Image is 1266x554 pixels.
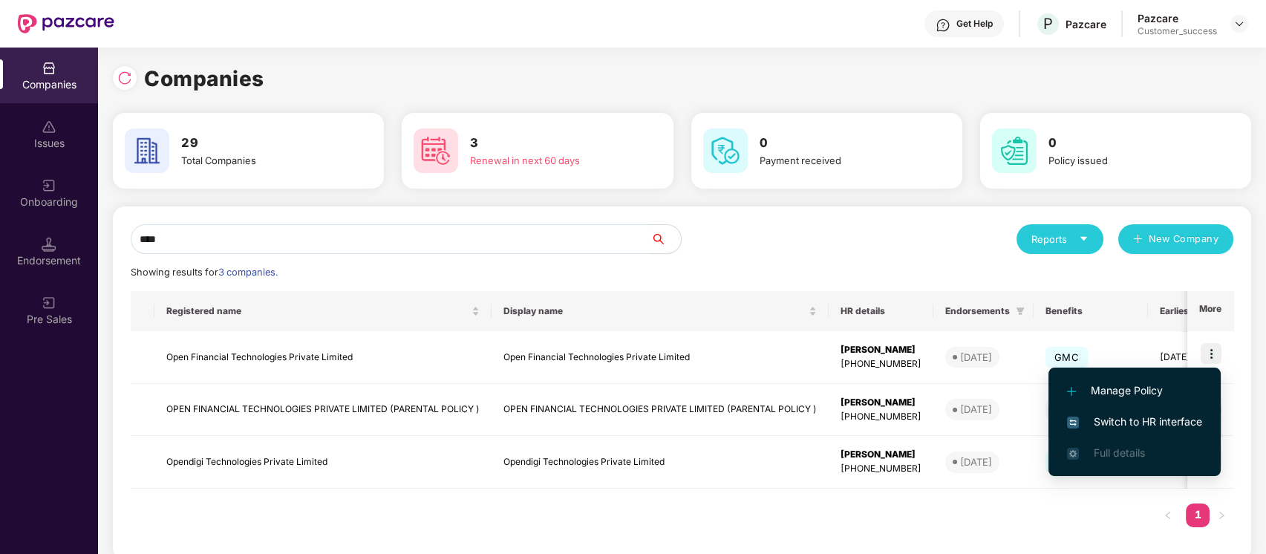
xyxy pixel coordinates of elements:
[470,153,631,168] div: Renewal in next 60 days
[492,436,829,489] td: Opendigi Technologies Private Limited
[1045,347,1088,368] span: GMC
[1201,343,1221,364] img: icon
[1013,302,1028,320] span: filter
[1067,414,1202,430] span: Switch to HR interface
[1016,307,1025,316] span: filter
[1048,153,1210,168] div: Policy issued
[841,462,921,476] div: [PHONE_NUMBER]
[1187,291,1233,331] th: More
[1149,232,1219,247] span: New Company
[42,178,56,193] img: svg+xml;base64,PHN2ZyB3aWR0aD0iMjAiIGhlaWdodD0iMjAiIHZpZXdCb3g9IjAgMCAyMCAyMCIgZmlsbD0ibm9uZSIgeG...
[1186,504,1210,527] li: 1
[1210,504,1233,527] button: right
[703,128,748,173] img: svg+xml;base64,PHN2ZyB4bWxucz0iaHR0cDovL3d3dy53My5vcmcvMjAwMC9zdmciIHdpZHRoPSI2MCIgaGVpZ2h0PSI2MC...
[1217,511,1226,520] span: right
[1067,382,1202,399] span: Manage Policy
[1186,504,1210,526] a: 1
[960,402,992,417] div: [DATE]
[936,18,950,33] img: svg+xml;base64,PHN2ZyBpZD0iSGVscC0zMngzMiIgeG1sbnM9Imh0dHA6Ly93d3cudzMub3JnLzIwMDAvc3ZnIiB3aWR0aD...
[492,384,829,437] td: OPEN FINANCIAL TECHNOLOGIES PRIVATE LIMITED (PARENTAL POLICY )
[42,296,56,310] img: svg+xml;base64,PHN2ZyB3aWR0aD0iMjAiIGhlaWdodD0iMjAiIHZpZXdCb3g9IjAgMCAyMCAyMCIgZmlsbD0ibm9uZSIgeG...
[1094,446,1145,459] span: Full details
[144,62,264,95] h1: Companies
[492,331,829,384] td: Open Financial Technologies Private Limited
[218,267,278,278] span: 3 companies.
[841,343,921,357] div: [PERSON_NAME]
[1148,331,1244,384] td: [DATE]
[1118,224,1233,254] button: plusNew Company
[42,237,56,252] img: svg+xml;base64,PHN2ZyB3aWR0aD0iMTQuNSIgaGVpZ2h0PSIxNC41IiB2aWV3Qm94PSIwIDAgMTYgMTYiIGZpbGw9Im5vbm...
[1067,448,1079,460] img: svg+xml;base64,PHN2ZyB4bWxucz0iaHR0cDovL3d3dy53My5vcmcvMjAwMC9zdmciIHdpZHRoPSIxNi4zNjMiIGhlaWdodD...
[760,153,921,168] div: Payment received
[945,305,1010,317] span: Endorsements
[1138,11,1217,25] div: Pazcare
[181,134,342,153] h3: 29
[1148,291,1244,331] th: Earliest Renewal
[1210,504,1233,527] li: Next Page
[154,331,492,384] td: Open Financial Technologies Private Limited
[181,153,342,168] div: Total Companies
[1034,291,1148,331] th: Benefits
[960,454,992,469] div: [DATE]
[841,448,921,462] div: [PERSON_NAME]
[1067,417,1079,428] img: svg+xml;base64,PHN2ZyB4bWxucz0iaHR0cDovL3d3dy53My5vcmcvMjAwMC9zdmciIHdpZHRoPSIxNiIgaGVpZ2h0PSIxNi...
[1138,25,1217,37] div: Customer_success
[131,267,278,278] span: Showing results for
[956,18,993,30] div: Get Help
[18,14,114,33] img: New Pazcare Logo
[992,128,1037,173] img: svg+xml;base64,PHN2ZyB4bWxucz0iaHR0cDovL3d3dy53My5vcmcvMjAwMC9zdmciIHdpZHRoPSI2MCIgaGVpZ2h0PSI2MC...
[650,224,682,254] button: search
[1156,504,1180,527] button: left
[42,120,56,134] img: svg+xml;base64,PHN2ZyBpZD0iSXNzdWVzX2Rpc2FibGVkIiB4bWxucz0iaHR0cDovL3d3dy53My5vcmcvMjAwMC9zdmciIH...
[1164,511,1172,520] span: left
[117,71,132,85] img: svg+xml;base64,PHN2ZyBpZD0iUmVsb2FkLTMyeDMyIiB4bWxucz0iaHR0cDovL3d3dy53My5vcmcvMjAwMC9zdmciIHdpZH...
[154,291,492,331] th: Registered name
[1233,18,1245,30] img: svg+xml;base64,PHN2ZyBpZD0iRHJvcGRvd24tMzJ4MzIiIHhtbG5zPSJodHRwOi8vd3d3LnczLm9yZy8yMDAwL3N2ZyIgd2...
[1066,17,1106,31] div: Pazcare
[1031,232,1089,247] div: Reports
[960,350,992,365] div: [DATE]
[492,291,829,331] th: Display name
[841,357,921,371] div: [PHONE_NUMBER]
[1043,15,1053,33] span: P
[841,396,921,410] div: [PERSON_NAME]
[154,384,492,437] td: OPEN FINANCIAL TECHNOLOGIES PRIVATE LIMITED (PARENTAL POLICY )
[1048,134,1210,153] h3: 0
[166,305,469,317] span: Registered name
[650,233,681,245] span: search
[154,436,492,489] td: Opendigi Technologies Private Limited
[1156,504,1180,527] li: Previous Page
[42,61,56,76] img: svg+xml;base64,PHN2ZyBpZD0iQ29tcGFuaWVzIiB4bWxucz0iaHR0cDovL3d3dy53My5vcmcvMjAwMC9zdmciIHdpZHRoPS...
[503,305,806,317] span: Display name
[1067,387,1076,396] img: svg+xml;base64,PHN2ZyB4bWxucz0iaHR0cDovL3d3dy53My5vcmcvMjAwMC9zdmciIHdpZHRoPSIxMi4yMDEiIGhlaWdodD...
[470,134,631,153] h3: 3
[841,410,921,424] div: [PHONE_NUMBER]
[829,291,933,331] th: HR details
[760,134,921,153] h3: 0
[125,128,169,173] img: svg+xml;base64,PHN2ZyB4bWxucz0iaHR0cDovL3d3dy53My5vcmcvMjAwMC9zdmciIHdpZHRoPSI2MCIgaGVpZ2h0PSI2MC...
[414,128,458,173] img: svg+xml;base64,PHN2ZyB4bWxucz0iaHR0cDovL3d3dy53My5vcmcvMjAwMC9zdmciIHdpZHRoPSI2MCIgaGVpZ2h0PSI2MC...
[1133,234,1143,246] span: plus
[1079,234,1089,244] span: caret-down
